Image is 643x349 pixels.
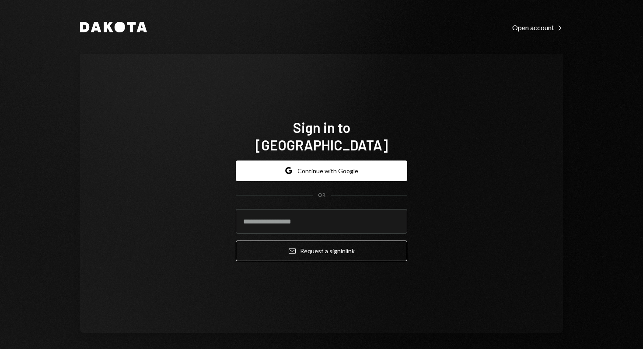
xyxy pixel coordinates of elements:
[512,23,563,32] div: Open account
[236,241,407,261] button: Request a signinlink
[236,119,407,154] h1: Sign in to [GEOGRAPHIC_DATA]
[512,22,563,32] a: Open account
[236,161,407,181] button: Continue with Google
[318,192,325,199] div: OR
